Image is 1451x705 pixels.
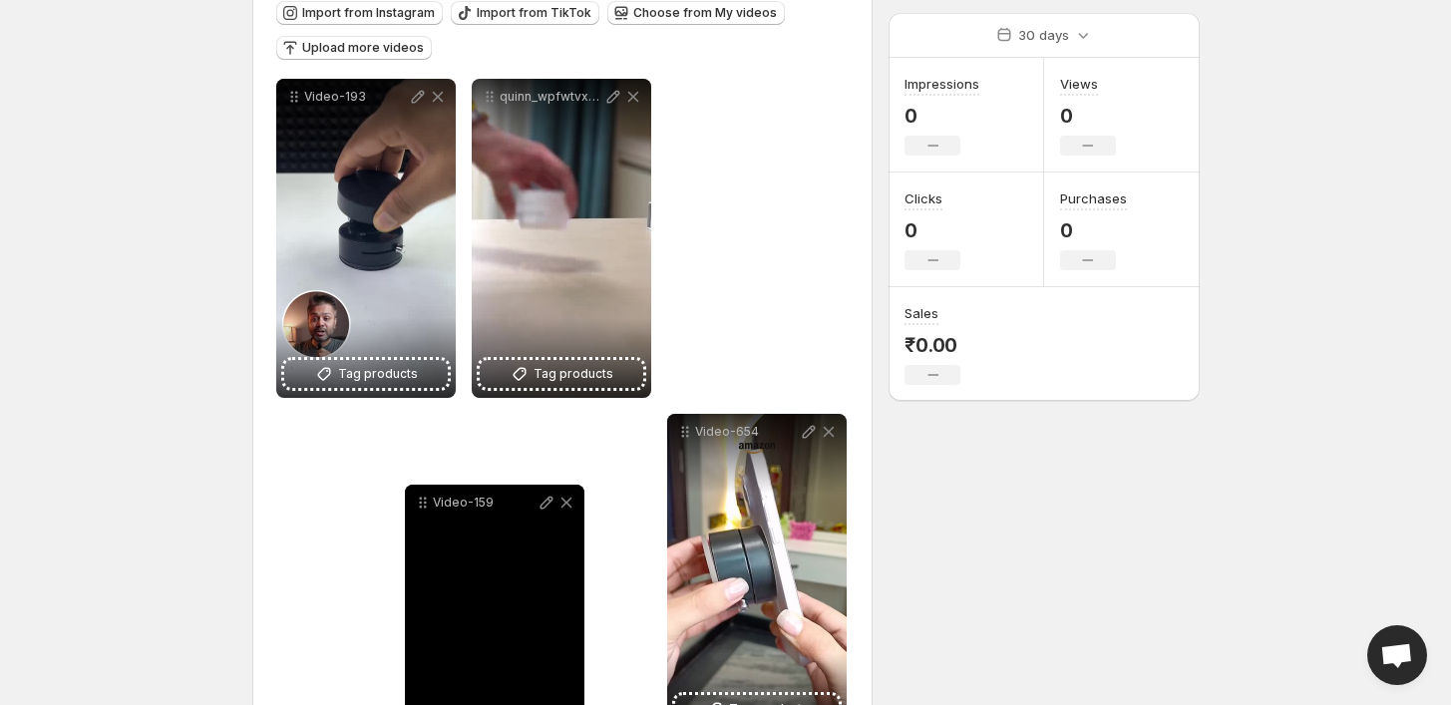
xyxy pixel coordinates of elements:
p: quinn_wpfwtvxawavsfs7b61atvibd [500,89,603,105]
a: Open chat [1367,625,1427,685]
h3: Sales [905,303,938,323]
button: Import from TikTok [451,1,599,25]
button: Tag products [284,360,448,388]
p: 30 days [1018,25,1069,45]
span: Choose from My videos [633,5,777,21]
h3: Impressions [905,74,979,94]
p: Video-193 [304,89,408,105]
p: Video-159 [433,495,537,511]
span: Import from TikTok [477,5,591,21]
p: ₹0.00 [905,333,960,357]
h3: Clicks [905,188,942,208]
p: 0 [1060,104,1116,128]
button: Upload more videos [276,36,432,60]
p: 0 [905,104,979,128]
button: Tag products [480,360,643,388]
h3: Purchases [1060,188,1127,208]
p: 0 [1060,218,1127,242]
span: Tag products [338,364,418,384]
span: Import from Instagram [302,5,435,21]
div: Video-193Tag products [276,79,456,398]
button: Import from Instagram [276,1,443,25]
span: Upload more videos [302,40,424,56]
button: Choose from My videos [607,1,785,25]
span: Tag products [534,364,613,384]
div: quinn_wpfwtvxawavsfs7b61atvibdTag products [472,79,651,398]
p: 0 [905,218,960,242]
h3: Views [1060,74,1098,94]
p: Video-654 [695,424,799,440]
